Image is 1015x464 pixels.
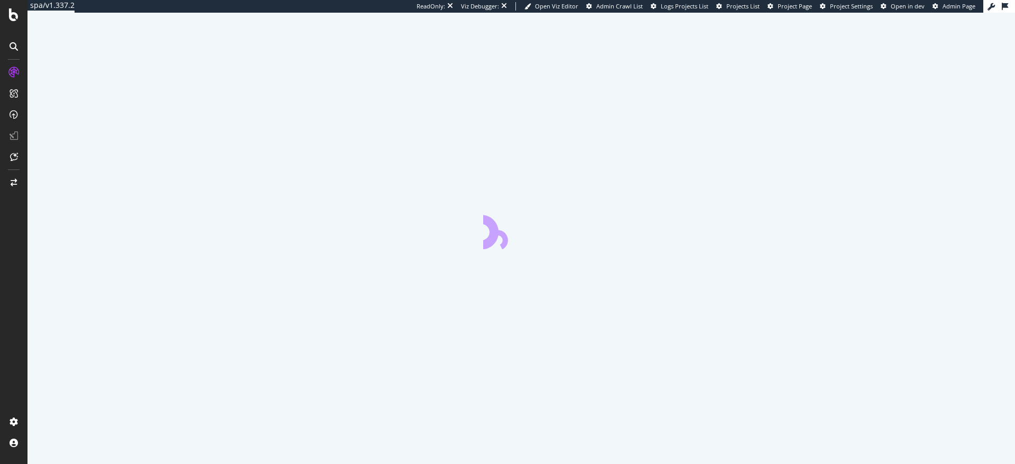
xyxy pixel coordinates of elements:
a: Project Page [768,2,812,11]
div: ReadOnly: [417,2,445,11]
a: Open Viz Editor [524,2,578,11]
span: Open in dev [891,2,925,10]
span: Open Viz Editor [535,2,578,10]
span: Project Settings [830,2,873,10]
span: Projects List [726,2,760,10]
a: Project Settings [820,2,873,11]
div: Viz Debugger: [461,2,499,11]
span: Logs Projects List [661,2,708,10]
a: Admin Page [933,2,975,11]
span: Admin Crawl List [596,2,643,10]
div: animation [483,211,559,249]
a: Admin Crawl List [586,2,643,11]
span: Admin Page [943,2,975,10]
span: Project Page [778,2,812,10]
a: Projects List [716,2,760,11]
a: Open in dev [881,2,925,11]
a: Logs Projects List [651,2,708,11]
